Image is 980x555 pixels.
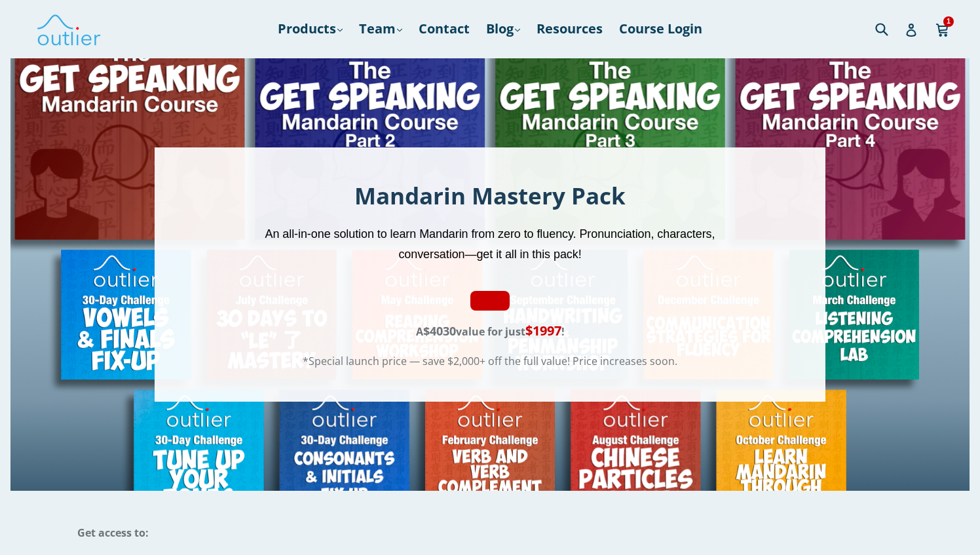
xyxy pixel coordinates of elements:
[530,17,609,41] a: Resources
[423,323,456,339] span: $4030
[271,17,349,41] a: Products
[943,16,954,26] span: 1
[303,354,677,368] span: *Special launch price — save $2,000+ off the full value! Price increases soon.
[36,10,102,48] img: Outlier Linguistics
[612,17,709,41] a: Course Login
[525,322,561,339] span: $1997
[416,324,565,339] span: A value for just !
[77,526,149,540] span: Get access to:
[872,15,908,42] input: Search
[352,17,409,41] a: Team
[265,227,715,261] span: An all-in-one solution to learn Mandarin from zero to fluency. Pronunciation, characters, convers...
[480,17,527,41] a: Blog
[412,17,476,41] a: Contact
[935,14,951,44] a: 1
[248,180,732,211] h1: Mandarin Mastery Pack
